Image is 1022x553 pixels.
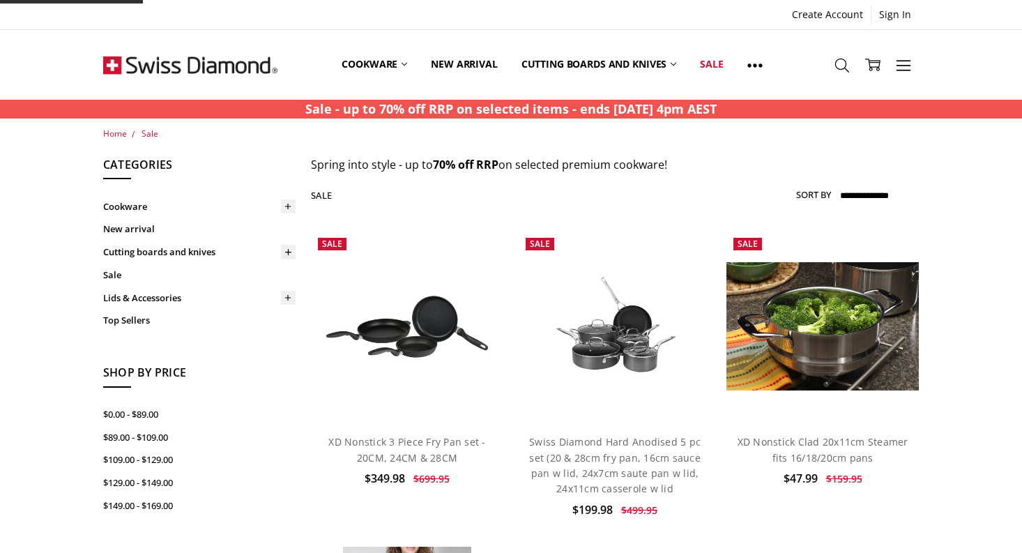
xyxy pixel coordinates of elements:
a: New arrival [103,218,296,241]
a: Swiss Diamond Hard Anodised 5 pc set (20 & 28cm fry pan, 16cm sauce pan w lid, 24x7cm saute pan w... [529,435,701,495]
a: New arrival [419,33,509,96]
a: Cutting boards and knives [510,33,689,96]
a: Sale [142,128,158,139]
a: Lids & Accessories [103,287,296,310]
h5: Shop By Price [103,364,296,388]
a: XD Nonstick Clad 20x11cm Steamer fits 16/18/20cm pans [726,231,919,423]
a: Top Sellers [103,309,296,332]
img: Swiss Diamond Hard Anodised 5 pc set (20 & 28cm fry pan, 16cm sauce pan w lid, 24x7cm saute pan w... [519,262,711,391]
span: $699.95 [413,472,450,485]
a: Swiss Diamond Hard Anodised 5 pc set (20 & 28cm fry pan, 16cm sauce pan w lid, 24x7cm saute pan w... [519,231,711,423]
span: $47.99 [784,471,818,486]
a: XD Nonstick 3 Piece Fry Pan set - 20CM, 24CM & 28CM [311,231,503,423]
a: Home [103,128,127,139]
a: Sale [103,264,296,287]
span: Sale [322,238,342,250]
img: XD Nonstick 3 Piece Fry Pan set - 20CM, 24CM & 28CM [311,279,503,375]
span: Sale [738,238,758,250]
h1: Sale [311,190,332,201]
a: Cookware [103,195,296,218]
a: $0.00 - $89.00 [103,403,296,426]
span: $199.98 [572,502,613,517]
a: XD Nonstick 3 Piece Fry Pan set - 20CM, 24CM & 28CM [328,435,485,464]
span: $349.98 [365,471,405,486]
label: Sort By [796,183,831,206]
a: Cookware [330,33,419,96]
a: $109.00 - $129.00 [103,448,296,471]
a: Show All [735,33,775,96]
a: Create Account [784,5,871,24]
a: Sale [688,33,735,96]
a: $89.00 - $109.00 [103,426,296,449]
strong: Sale - up to 70% off RRP on selected items - ends [DATE] 4pm AEST [305,100,717,117]
span: $499.95 [621,503,657,517]
span: Sale [530,238,550,250]
a: $129.00 - $149.00 [103,471,296,494]
h5: Categories [103,156,296,180]
a: Cutting boards and knives [103,241,296,264]
a: Sign In [871,5,919,24]
strong: 70% off RRP [433,157,498,172]
img: XD Nonstick Clad 20x11cm Steamer fits 16/18/20cm pans [726,262,919,391]
span: $159.95 [826,472,862,485]
img: Free Shipping On Every Order [103,30,277,100]
a: $149.00 - $169.00 [103,494,296,517]
a: XD Nonstick Clad 20x11cm Steamer fits 16/18/20cm pans [738,435,908,464]
span: Spring into style - up to on selected premium cookware! [311,157,667,172]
